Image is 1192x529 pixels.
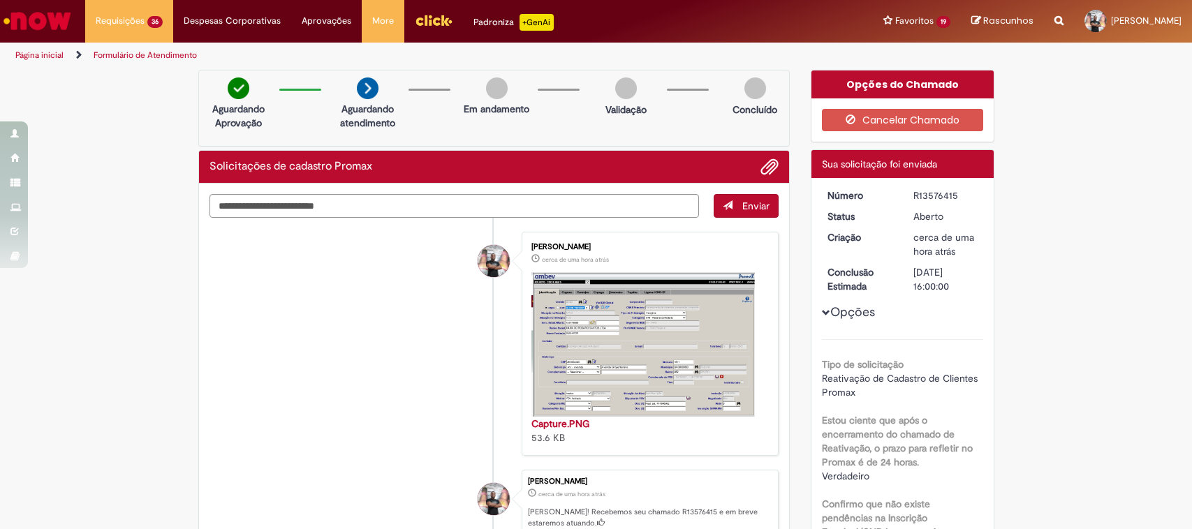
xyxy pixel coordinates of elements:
img: ServiceNow [1,7,73,35]
div: Padroniza [473,14,554,31]
span: Enviar [742,200,770,212]
b: Tipo de solicitação [822,358,904,371]
span: Favoritos [895,14,934,28]
p: [PERSON_NAME]! Recebemos seu chamado R13576415 e em breve estaremos atuando. [528,507,771,528]
span: Despesas Corporativas [184,14,281,28]
span: Sua solicitação foi enviada [822,158,937,170]
dt: Criação [817,230,903,244]
div: [PERSON_NAME] [528,477,771,486]
span: Reativação de Cadastro de Clientes Promax [822,372,980,398]
span: More [372,14,394,28]
div: R13576415 [913,188,978,202]
a: Rascunhos [971,15,1033,28]
span: Aprovações [302,14,351,28]
dt: Status [817,209,903,223]
span: cerca de uma hora atrás [538,490,605,498]
span: Requisições [96,14,145,28]
time: 29/09/2025 12:00:40 [538,490,605,498]
div: 29/09/2025 12:00:40 [913,230,978,258]
span: Rascunhos [983,14,1033,27]
a: Capture.PNG [531,417,589,430]
img: img-circle-grey.png [615,77,637,99]
button: Cancelar Chamado [822,109,983,131]
img: check-circle-green.png [228,77,249,99]
span: 19 [936,16,950,28]
img: img-circle-grey.png [744,77,766,99]
span: cerca de uma hora atrás [913,231,974,258]
p: +GenAi [520,14,554,31]
p: Em andamento [464,102,529,116]
div: Talles Silva Miranda [478,245,510,277]
img: img-circle-grey.png [486,77,508,99]
p: Aguardando atendimento [334,102,402,130]
textarea: Digite sua mensagem aqui... [209,194,700,218]
p: Aguardando Aprovação [205,102,272,130]
span: Verdadeiro [822,470,869,482]
div: 53.6 KB [531,417,764,445]
button: Adicionar anexos [760,158,779,176]
img: click_logo_yellow_360x200.png [415,10,452,31]
h2: Solicitações de cadastro Promax Histórico de tíquete [209,161,372,173]
span: [PERSON_NAME] [1111,15,1182,27]
button: Enviar [714,194,779,218]
time: 29/09/2025 12:00:37 [542,255,609,264]
p: Concluído [733,103,777,117]
img: arrow-next.png [357,77,378,99]
b: Estou ciente que após o encerramento do chamado de Reativação, o prazo para refletir no Promax é ... [822,414,973,468]
span: 36 [147,16,163,28]
a: Página inicial [15,50,64,61]
div: Aberto [913,209,978,223]
time: 29/09/2025 12:00:40 [913,231,974,258]
div: Talles Silva Miranda [478,483,510,515]
div: Opções do Chamado [811,70,994,98]
div: [DATE] 16:00:00 [913,265,978,293]
p: Validação [605,103,647,117]
dt: Conclusão Estimada [817,265,903,293]
span: cerca de uma hora atrás [542,255,609,264]
a: Formulário de Atendimento [94,50,197,61]
div: [PERSON_NAME] [531,243,764,251]
ul: Trilhas de página [10,43,784,68]
dt: Número [817,188,903,202]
